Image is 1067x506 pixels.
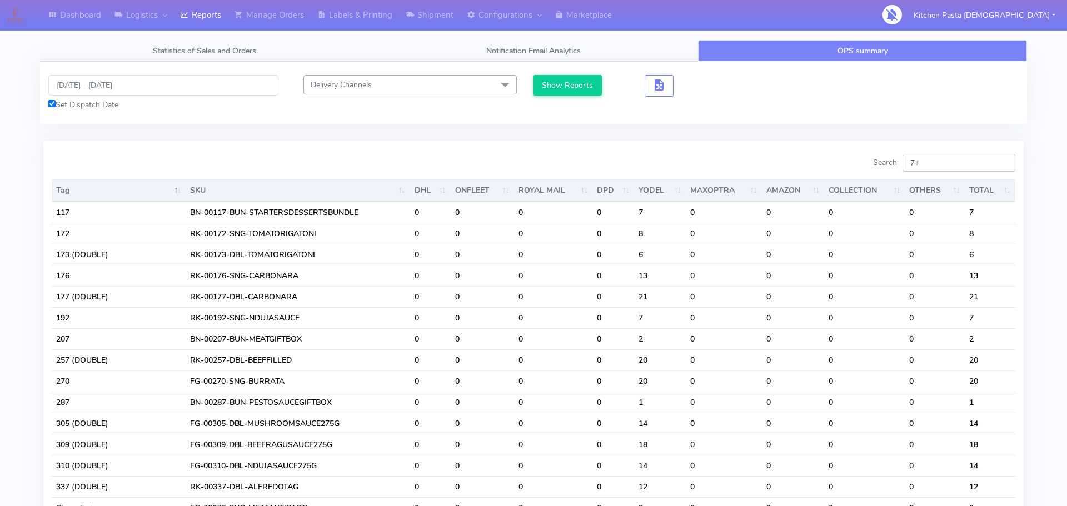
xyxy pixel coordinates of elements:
[52,265,186,286] td: 176
[514,202,593,223] td: 0
[592,413,634,434] td: 0
[824,286,905,307] td: 0
[824,392,905,413] td: 0
[965,370,1015,392] td: 20
[514,265,593,286] td: 0
[762,179,824,202] th: AMAZON : activate to sort column ascending
[905,223,964,244] td: 0
[965,286,1015,307] td: 21
[514,413,593,434] td: 0
[762,244,824,265] td: 0
[52,286,186,307] td: 177 (DOUBLE)
[592,244,634,265] td: 0
[686,202,761,223] td: 0
[410,434,451,455] td: 0
[824,413,905,434] td: 0
[410,476,451,497] td: 0
[153,46,256,56] span: Statistics of Sales and Orders
[905,179,964,202] th: OTHERS : activate to sort column ascending
[824,223,905,244] td: 0
[486,46,581,56] span: Notification Email Analytics
[905,328,964,349] td: 0
[451,413,514,434] td: 0
[533,75,602,96] button: Show Reports
[451,434,514,455] td: 0
[410,223,451,244] td: 0
[965,223,1015,244] td: 8
[965,392,1015,413] td: 1
[451,476,514,497] td: 0
[686,349,761,370] td: 0
[186,286,410,307] td: RK-00177-DBL-CARBONARA
[48,99,278,111] div: Set Dispatch Date
[965,455,1015,476] td: 14
[634,286,686,307] td: 21
[905,455,964,476] td: 0
[634,202,686,223] td: 7
[824,476,905,497] td: 0
[686,434,761,455] td: 0
[965,265,1015,286] td: 13
[686,265,761,286] td: 0
[762,286,824,307] td: 0
[686,286,761,307] td: 0
[762,349,824,370] td: 0
[311,79,372,90] span: Delivery Channels
[905,307,964,328] td: 0
[514,223,593,244] td: 0
[905,392,964,413] td: 0
[824,265,905,286] td: 0
[410,349,451,370] td: 0
[634,349,686,370] td: 20
[48,75,278,96] input: Pick the Daterange
[762,223,824,244] td: 0
[634,455,686,476] td: 14
[824,244,905,265] td: 0
[762,328,824,349] td: 0
[824,455,905,476] td: 0
[451,179,514,202] th: ONFLEET : activate to sort column ascending
[186,370,410,392] td: FG-00270-SNG-BURRATA
[410,179,451,202] th: DHL : activate to sort column ascending
[905,265,964,286] td: 0
[592,202,634,223] td: 0
[514,244,593,265] td: 0
[52,202,186,223] td: 117
[410,265,451,286] td: 0
[905,202,964,223] td: 0
[634,223,686,244] td: 8
[451,455,514,476] td: 0
[762,265,824,286] td: 0
[762,413,824,434] td: 0
[965,349,1015,370] td: 20
[905,4,1064,27] button: Kitchen Pasta [DEMOGRAPHIC_DATA]
[52,476,186,497] td: 337 (DOUBLE)
[965,476,1015,497] td: 12
[965,179,1015,202] th: TOTAL : activate to sort column ascending
[52,349,186,370] td: 257 (DOUBLE)
[686,370,761,392] td: 0
[592,223,634,244] td: 0
[905,286,964,307] td: 0
[965,202,1015,223] td: 7
[592,307,634,328] td: 0
[634,244,686,265] td: 6
[451,286,514,307] td: 0
[410,202,451,223] td: 0
[965,434,1015,455] td: 18
[451,349,514,370] td: 0
[824,434,905,455] td: 0
[905,413,964,434] td: 0
[965,244,1015,265] td: 6
[52,328,186,349] td: 207
[52,223,186,244] td: 172
[186,392,410,413] td: BN-00287-BUN-PESTOSAUCEGIFTBOX
[52,413,186,434] td: 305 (DOUBLE)
[837,46,888,56] span: OPS summary
[52,307,186,328] td: 192
[592,370,634,392] td: 0
[686,392,761,413] td: 0
[824,328,905,349] td: 0
[592,392,634,413] td: 0
[52,244,186,265] td: 173 (DOUBLE)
